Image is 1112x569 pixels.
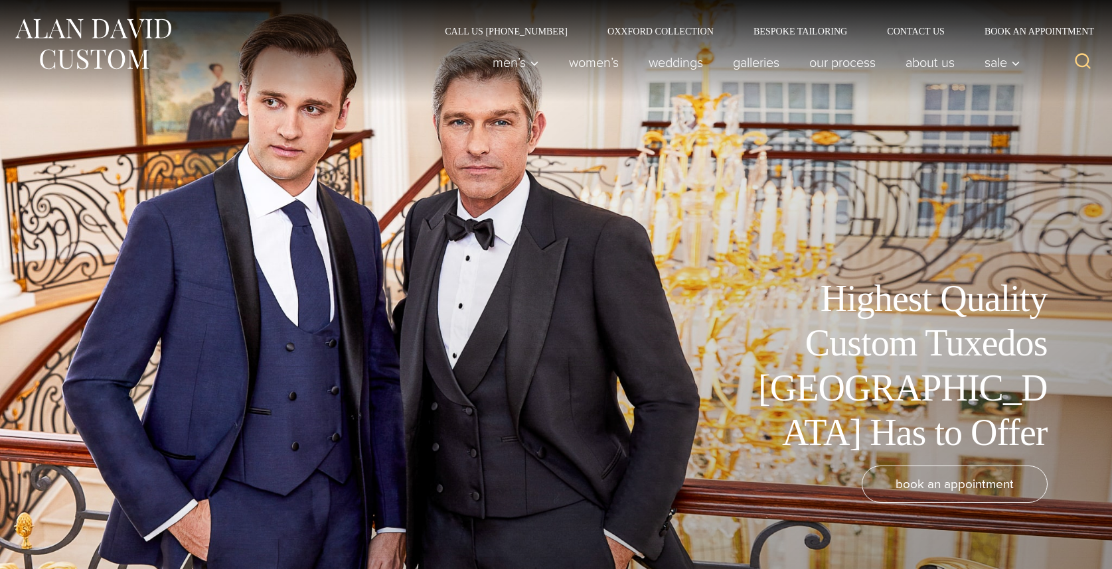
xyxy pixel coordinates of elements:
[588,27,734,36] a: Oxxford Collection
[749,277,1048,455] h1: Highest Quality Custom Tuxedos [GEOGRAPHIC_DATA] Has to Offer
[634,49,718,76] a: weddings
[862,466,1048,503] a: book an appointment
[13,15,173,74] img: Alan David Custom
[965,27,1099,36] a: Book an Appointment
[795,49,891,76] a: Our Process
[896,474,1014,493] span: book an appointment
[1067,46,1099,78] button: View Search Form
[891,49,970,76] a: About Us
[425,27,1099,36] nav: Secondary Navigation
[985,56,1020,69] span: Sale
[478,49,1028,76] nav: Primary Navigation
[718,49,795,76] a: Galleries
[493,56,539,69] span: Men’s
[425,27,588,36] a: Call Us [PHONE_NUMBER]
[867,27,965,36] a: Contact Us
[734,27,867,36] a: Bespoke Tailoring
[554,49,634,76] a: Women’s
